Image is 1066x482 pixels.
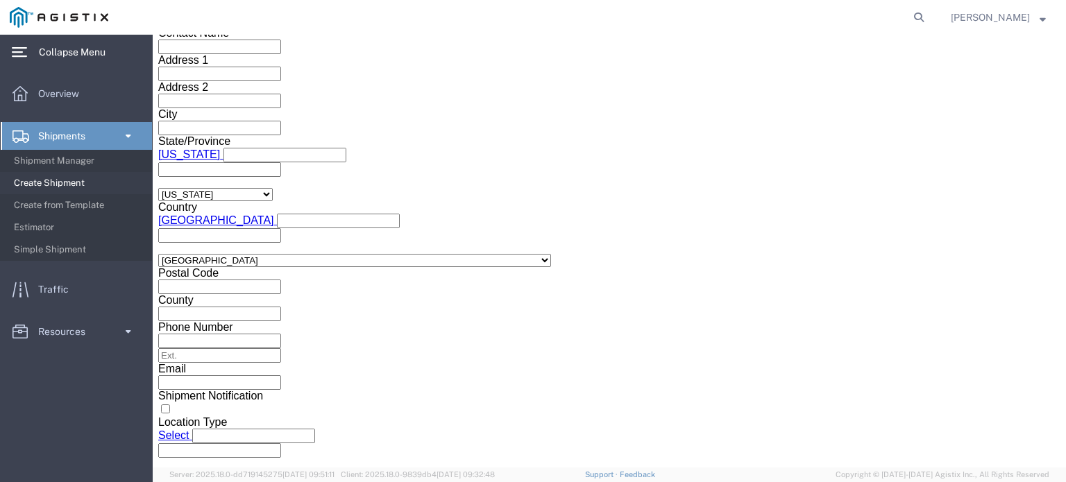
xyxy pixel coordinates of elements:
[1,122,152,150] a: Shipments
[14,191,142,219] span: Create from Template
[38,122,95,150] span: Shipments
[14,236,142,264] span: Simple Shipment
[153,35,1066,467] iframe: FS Legacy Container
[437,470,495,479] span: [DATE] 09:32:48
[38,80,89,107] span: Overview
[1,275,152,303] a: Traffic
[585,470,620,479] a: Support
[620,470,655,479] a: Feedback
[169,470,335,479] span: Server: 2025.18.0-dd719145275
[836,469,1049,481] span: Copyright © [DATE]-[DATE] Agistix Inc., All Rights Reserved
[39,38,115,66] span: Collapse Menu
[38,318,95,345] span: Resources
[38,275,78,303] span: Traffic
[341,470,495,479] span: Client: 2025.18.0-9839db4
[1,80,152,107] a: Overview
[10,7,108,28] img: logo
[950,9,1047,26] button: [PERSON_NAME]
[951,10,1030,25] span: Rayna Wallace
[14,214,142,241] span: Estimator
[1,318,152,345] a: Resources
[282,470,335,479] span: [DATE] 09:51:11
[14,147,142,175] span: Shipment Manager
[14,169,142,197] span: Create Shipment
